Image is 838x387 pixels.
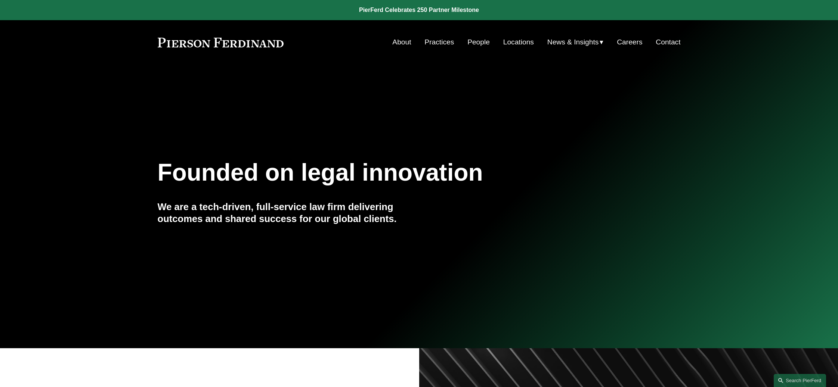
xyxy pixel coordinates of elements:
[503,35,534,49] a: Locations
[392,35,411,49] a: About
[774,374,826,387] a: Search this site
[467,35,490,49] a: People
[424,35,454,49] a: Practices
[656,35,680,49] a: Contact
[158,201,419,225] h4: We are a tech-driven, full-service law firm delivering outcomes and shared success for our global...
[547,36,599,49] span: News & Insights
[158,159,594,186] h1: Founded on legal innovation
[547,35,604,49] a: folder dropdown
[617,35,642,49] a: Careers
